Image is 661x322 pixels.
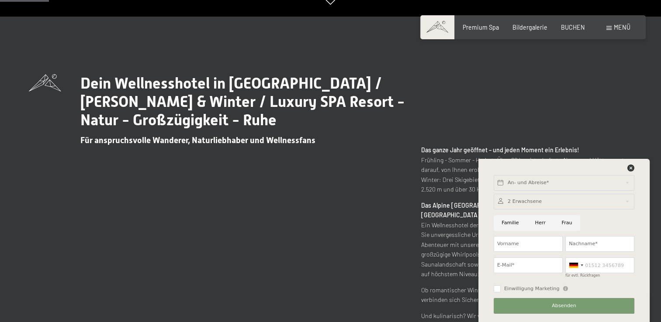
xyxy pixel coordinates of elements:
[421,146,579,154] strong: Das ganze Jahr geöffnet – und jeden Moment ein Erlebnis!
[504,285,560,292] span: Einwilligung Marketing
[80,135,315,145] span: Für anspruchsvolle Wanderer, Naturliebhaber und Wellnessfans
[80,74,405,129] span: Dein Wellnesshotel in [GEOGRAPHIC_DATA] / [PERSON_NAME] & Winter / Luxury SPA Resort - Natur - Gr...
[552,302,576,309] span: Absenden
[512,24,547,31] a: Bildergalerie
[561,24,585,31] a: BUCHEN
[565,274,600,277] label: für evtl. Rückfragen
[614,24,630,31] span: Menü
[421,202,627,219] strong: Das Alpine [GEOGRAPHIC_DATA] Schwarzenstein im [GEOGRAPHIC_DATA] – [GEOGRAPHIC_DATA]:
[421,285,632,305] p: Ob romantischer Winterurlaub oder sonniger Sommertraum – bei uns verbinden sich Sicherheit, Komfo...
[421,145,632,195] p: Frühling - Sommer - Herbst: Über 80 bewirtschaftete Almen und Hütten warten darauf, von Ihnen ero...
[565,257,634,273] input: 01512 3456789
[566,258,586,273] div: Germany (Deutschland): +49
[494,298,634,314] button: Absenden
[421,201,632,279] p: Ein Wellnesshotel der Extraklasse, das keine Wünsche offen lässt. Hier erleben Sie unvergessliche...
[463,24,499,31] a: Premium Spa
